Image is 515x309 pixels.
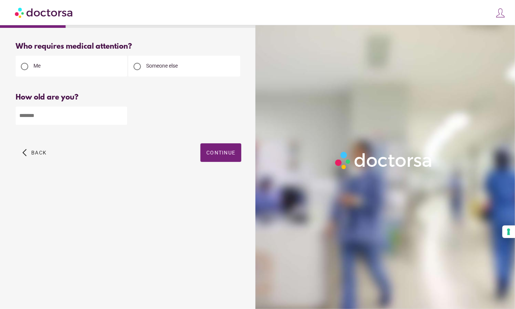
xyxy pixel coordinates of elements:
button: Your consent preferences for tracking technologies [502,225,515,238]
button: Continue [200,143,241,162]
img: Logo-Doctorsa-trans-White-partial-flat.png [332,149,435,172]
div: How old are you? [16,93,241,102]
span: Me [33,63,41,69]
span: Continue [206,150,235,156]
span: Back [31,150,46,156]
img: icons8-customer-100.png [495,8,506,18]
span: Someone else [146,63,178,69]
button: arrow_back_ios Back [19,143,49,162]
img: Doctorsa.com [15,4,74,21]
div: Who requires medical attention? [16,42,241,51]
